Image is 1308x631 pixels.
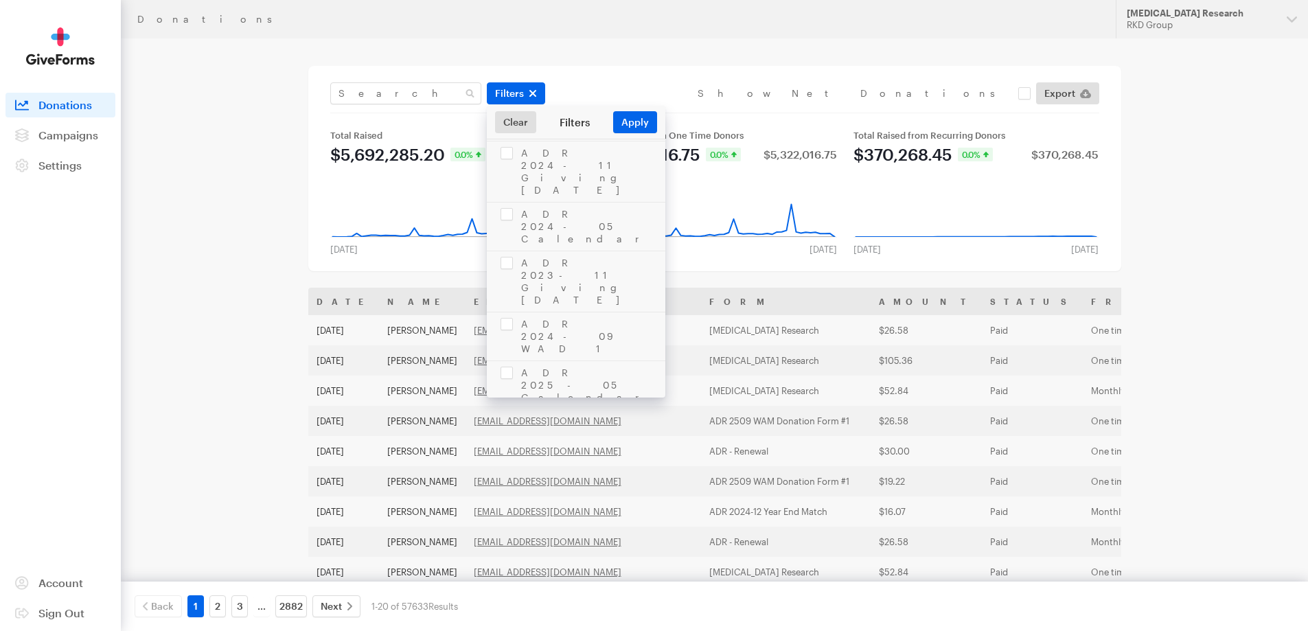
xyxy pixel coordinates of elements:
[38,576,83,589] span: Account
[379,376,466,406] td: [PERSON_NAME]
[706,148,741,161] div: 0.0%
[701,466,871,496] td: ADR 2509 WAM Donation Form #1
[322,244,366,255] div: [DATE]
[1044,85,1075,102] span: Export
[330,146,445,163] div: $5,692,285.20
[308,466,379,496] td: [DATE]
[474,506,621,517] a: [EMAIL_ADDRESS][DOMAIN_NAME]
[1083,406,1240,436] td: One time
[1083,557,1240,587] td: One time
[1083,527,1240,557] td: Monthly
[871,496,982,527] td: $16.07
[308,376,379,406] td: [DATE]
[474,446,621,457] a: [EMAIL_ADDRESS][DOMAIN_NAME]
[308,315,379,345] td: [DATE]
[1036,82,1099,104] a: Export
[379,496,466,527] td: [PERSON_NAME]
[871,436,982,466] td: $30.00
[308,557,379,587] td: [DATE]
[38,159,82,172] span: Settings
[474,325,621,336] a: [EMAIL_ADDRESS][DOMAIN_NAME]
[474,415,621,426] a: [EMAIL_ADDRESS][DOMAIN_NAME]
[982,557,1083,587] td: Paid
[308,436,379,466] td: [DATE]
[871,288,982,315] th: Amount
[312,595,360,617] a: Next
[871,376,982,406] td: $52.84
[330,130,575,141] div: Total Raised
[1031,149,1099,160] div: $370,268.45
[1083,466,1240,496] td: One time
[26,27,95,65] img: GiveForms
[308,406,379,436] td: [DATE]
[701,315,871,345] td: [MEDICAL_DATA] Research
[466,288,701,315] th: Email
[5,571,115,595] a: Account
[371,595,458,617] div: 1-20 of 57633
[853,146,952,163] div: $370,268.45
[1083,315,1240,345] td: One time
[982,527,1083,557] td: Paid
[450,148,485,161] div: 0.0%
[474,566,621,577] a: [EMAIL_ADDRESS][DOMAIN_NAME]
[487,82,545,104] button: Filters
[853,130,1099,141] div: Total Raised from Recurring Donors
[701,527,871,557] td: ADR - Renewal
[231,595,248,617] a: 3
[1083,496,1240,527] td: Monthly
[871,466,982,496] td: $19.22
[38,128,98,141] span: Campaigns
[701,496,871,527] td: ADR 2024-12 Year End Match
[379,466,466,496] td: [PERSON_NAME]
[871,527,982,557] td: $26.58
[982,288,1083,315] th: Status
[474,385,621,396] a: [EMAIL_ADDRESS][DOMAIN_NAME]
[701,345,871,376] td: [MEDICAL_DATA] Research
[38,98,92,111] span: Donations
[5,601,115,626] a: Sign Out
[764,149,837,160] div: $5,322,016.75
[428,601,458,612] span: Results
[474,355,621,366] a: [EMAIL_ADDRESS][DOMAIN_NAME]
[1083,288,1240,315] th: Frequency
[1127,8,1276,19] div: [MEDICAL_DATA] Research
[330,82,481,104] input: Search Name & Email
[871,406,982,436] td: $26.58
[701,406,871,436] td: ADR 2509 WAM Donation Form #1
[321,598,342,615] span: Next
[871,345,982,376] td: $105.36
[379,345,466,376] td: [PERSON_NAME]
[982,436,1083,466] td: Paid
[592,130,837,141] div: Total Raised from One Time Donors
[958,148,993,161] div: 0.0%
[1127,19,1276,31] div: RKD Group
[379,557,466,587] td: [PERSON_NAME]
[613,111,657,133] button: Apply
[379,406,466,436] td: [PERSON_NAME]
[308,345,379,376] td: [DATE]
[536,115,613,129] div: Filters
[1083,345,1240,376] td: One time
[1063,244,1107,255] div: [DATE]
[5,93,115,117] a: Donations
[982,345,1083,376] td: Paid
[38,606,84,619] span: Sign Out
[5,123,115,148] a: Campaigns
[801,244,845,255] div: [DATE]
[379,315,466,345] td: [PERSON_NAME]
[308,288,379,315] th: Date
[982,406,1083,436] td: Paid
[982,376,1083,406] td: Paid
[1083,376,1240,406] td: Monthly
[209,595,226,617] a: 2
[379,436,466,466] td: [PERSON_NAME]
[474,536,621,547] a: [EMAIL_ADDRESS][DOMAIN_NAME]
[701,436,871,466] td: ADR - Renewal
[845,244,889,255] div: [DATE]
[871,315,982,345] td: $26.58
[495,111,536,133] a: Clear
[982,496,1083,527] td: Paid
[495,85,524,102] span: Filters
[308,496,379,527] td: [DATE]
[982,466,1083,496] td: Paid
